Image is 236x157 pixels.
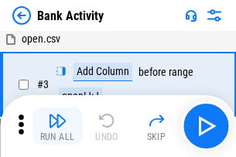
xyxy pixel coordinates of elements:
[185,9,197,22] img: Support
[48,111,67,130] img: Run All
[74,63,132,81] div: Add Column
[37,78,49,90] span: # 3
[147,132,166,142] div: Skip
[12,6,31,25] img: Back
[205,6,224,25] img: Settings menu
[32,108,82,145] button: Run All
[37,9,104,23] div: Bank Activity
[132,108,181,145] button: Skip
[22,32,60,45] span: open.csv
[139,67,166,78] div: before
[193,114,218,138] img: Main button
[169,67,193,78] div: range
[147,111,166,130] img: Skip
[40,132,75,142] div: Run All
[59,87,102,106] div: open!J:J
